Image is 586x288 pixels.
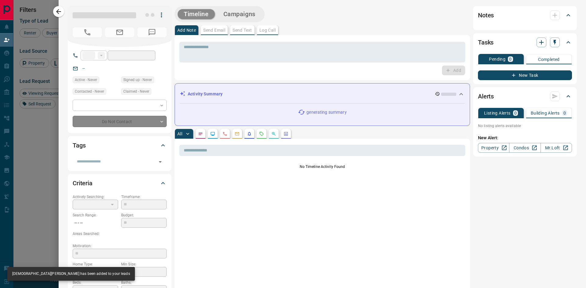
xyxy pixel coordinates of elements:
[509,143,541,153] a: Condos
[484,111,511,115] p: Listing Alerts
[75,77,97,83] span: Active - Never
[478,135,572,141] p: New Alert:
[217,9,262,19] button: Campaigns
[73,27,102,37] span: No Number
[105,27,134,37] span: No Email
[563,111,566,115] p: 0
[178,9,215,19] button: Timeline
[75,88,104,94] span: Contacted - Never
[284,131,288,136] svg: Agent Actions
[123,77,152,83] span: Signed up - Never
[478,70,572,80] button: New Task
[478,123,572,129] p: No listing alerts available
[179,164,465,169] p: No Timeline Activity Found
[478,91,494,101] h2: Alerts
[73,176,167,190] div: Criteria
[306,109,346,116] p: generating summary
[531,111,560,115] p: Building Alerts
[478,10,494,20] h2: Notes
[177,132,182,136] p: All
[73,140,85,150] h2: Tags
[235,131,240,136] svg: Emails
[478,8,572,23] div: Notes
[73,178,92,188] h2: Criteria
[73,231,167,236] p: Areas Searched:
[156,158,165,166] button: Open
[541,143,572,153] a: Mr.Loft
[73,280,118,285] p: Beds:
[121,261,167,267] p: Min Size:
[82,66,85,71] a: --
[478,89,572,104] div: Alerts
[478,37,494,47] h2: Tasks
[180,88,465,100] div: Activity Summary
[73,261,118,267] p: Home Type:
[222,131,227,136] svg: Calls
[137,27,167,37] span: No Number
[188,91,222,97] p: Activity Summary
[210,131,215,136] svg: Lead Browsing Activity
[509,57,512,61] p: 0
[247,131,252,136] svg: Listing Alerts
[121,194,167,200] p: Timeframe:
[538,57,560,62] p: Completed
[489,57,505,61] p: Pending
[478,143,509,153] a: Property
[73,218,118,228] p: -- - --
[73,138,167,153] div: Tags
[121,212,167,218] p: Budget:
[12,269,130,279] div: [DEMOGRAPHIC_DATA][PERSON_NAME] has been added to your leads
[73,116,167,127] div: Do Not Contact
[259,131,264,136] svg: Requests
[73,243,167,249] p: Motivation:
[271,131,276,136] svg: Opportunities
[177,28,196,32] p: Add Note
[123,88,149,94] span: Claimed - Never
[514,111,517,115] p: 0
[121,280,167,285] p: Baths:
[478,35,572,50] div: Tasks
[73,194,118,200] p: Actively Searching:
[73,212,118,218] p: Search Range:
[198,131,203,136] svg: Notes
